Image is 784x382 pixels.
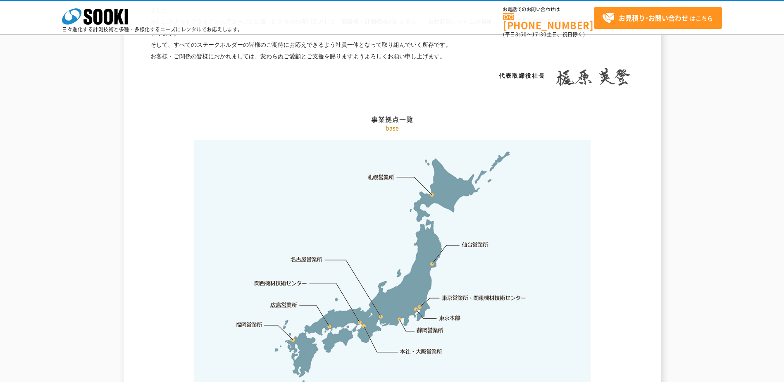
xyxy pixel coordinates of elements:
a: 静岡営業所 [417,326,443,334]
a: 福岡営業所 [236,320,262,329]
strong: お見積り･お問い合わせ [619,13,688,23]
a: お見積り･お問い合わせはこちら [594,7,722,29]
img: 梶原 英登 [551,68,634,86]
span: 17:30 [532,31,547,38]
a: 仙台営業所 [462,241,489,249]
a: 名古屋営業所 [291,255,323,264]
a: [PHONE_NUMBER] [503,13,594,30]
a: 東京営業所・関東機材技術センター [442,294,527,302]
span: お電話でのお問い合わせは [503,7,594,12]
span: (平日 ～ 土日、祝日除く) [503,31,585,38]
a: 関西機材技術センター [255,279,307,287]
span: 代表取締役社長 [499,72,545,79]
a: 広島営業所 [271,301,298,309]
a: 札幌営業所 [368,173,395,181]
p: base [150,124,634,132]
h2: 事業拠点一覧 [150,32,634,124]
a: 東京本部 [439,314,461,322]
span: はこちら [602,12,713,24]
a: 本社・大阪営業所 [399,347,443,356]
p: 日々進化する計測技術と多種・多様化するニーズにレンタルでお応えします。 [62,27,243,32]
span: 8:50 [515,31,527,38]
